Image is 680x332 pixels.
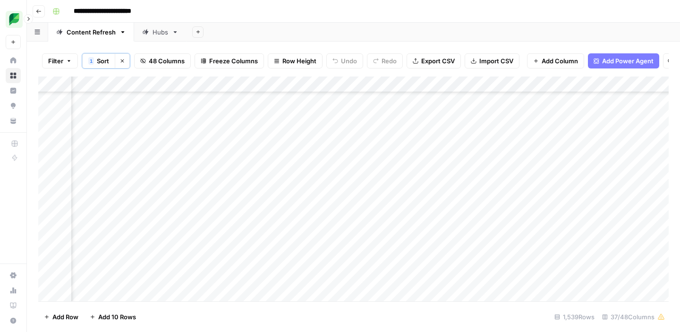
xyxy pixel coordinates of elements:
button: Add Row [38,309,84,324]
button: Filter [42,53,78,68]
span: Row Height [282,56,316,66]
span: Freeze Columns [209,56,258,66]
button: Help + Support [6,313,21,328]
button: Add Column [527,53,584,68]
span: Redo [382,56,397,66]
button: 48 Columns [134,53,191,68]
a: Settings [6,268,21,283]
div: Hubs [153,27,168,37]
button: Redo [367,53,403,68]
button: Add 10 Rows [84,309,142,324]
span: Add 10 Rows [98,312,136,322]
button: Add Power Agent [588,53,659,68]
button: Row Height [268,53,323,68]
button: Workspace: SproutSocial [6,8,21,31]
button: Undo [326,53,363,68]
button: Import CSV [465,53,519,68]
span: Add Column [542,56,578,66]
div: 1,539 Rows [551,309,598,324]
a: Insights [6,83,21,98]
a: Your Data [6,113,21,128]
span: Import CSV [479,56,513,66]
span: 1 [90,57,93,65]
span: Add Row [52,312,78,322]
button: Freeze Columns [195,53,264,68]
a: Hubs [134,23,187,42]
a: Content Refresh [48,23,134,42]
span: 48 Columns [149,56,185,66]
img: SproutSocial Logo [6,11,23,28]
a: Learning Hub [6,298,21,313]
span: Add Power Agent [602,56,654,66]
a: Usage [6,283,21,298]
div: 37/48 Columns [598,309,669,324]
span: Export CSV [421,56,455,66]
a: Browse [6,68,21,83]
a: Home [6,53,21,68]
span: Undo [341,56,357,66]
button: Export CSV [407,53,461,68]
span: Filter [48,56,63,66]
div: Content Refresh [67,27,116,37]
button: 1Sort [82,53,115,68]
a: Opportunities [6,98,21,113]
div: 1 [88,57,94,65]
span: Sort [97,56,109,66]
